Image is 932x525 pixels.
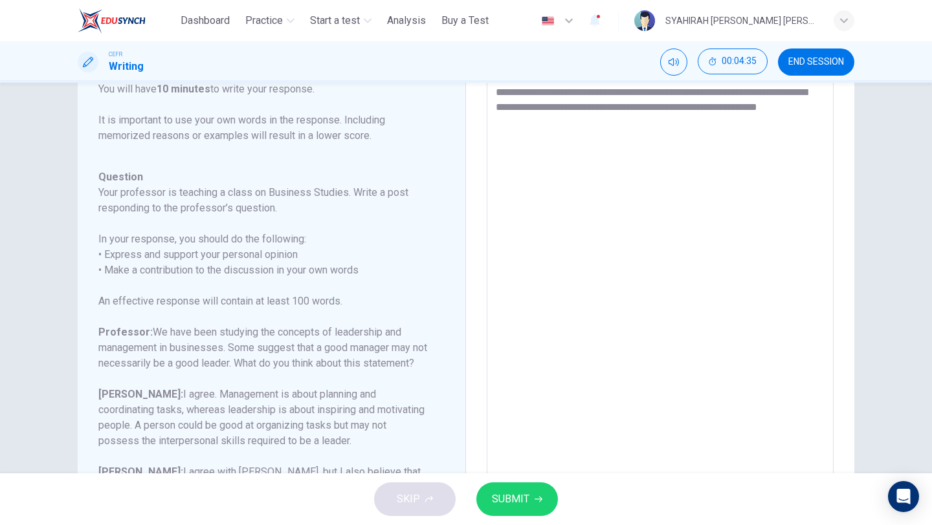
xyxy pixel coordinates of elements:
button: Practice [240,9,300,32]
div: SYAHIRAH [PERSON_NAME] [PERSON_NAME] KPM-Guru [665,13,818,28]
h6: In your response, you should do the following: • Express and support your personal opinion • Make... [98,231,429,278]
h6: Your professor is teaching a class on Business Studies. Write a post responding to the professor’... [98,185,429,216]
button: Dashboard [175,9,235,32]
div: Open Intercom Messenger [888,481,919,512]
b: [PERSON_NAME]: [98,388,183,400]
h6: An effective response will contain at least 100 words. [98,294,429,309]
span: END SESSION [788,57,844,67]
span: Buy a Test [441,13,489,28]
span: Start a test [310,13,360,28]
img: ELTC logo [78,8,146,34]
span: Practice [245,13,283,28]
b: Professor: [98,326,153,338]
div: Mute [660,48,687,76]
h6: We have been studying the concepts of leadership and management in businesses. Some suggest that ... [98,325,429,371]
button: 00:04:35 [698,48,768,74]
div: Hide [698,48,768,76]
h1: Writing [109,59,144,74]
button: Analysis [382,9,431,32]
button: Start a test [305,9,377,32]
span: Dashboard [181,13,230,28]
img: en [540,16,556,26]
span: Analysis [387,13,426,28]
h6: Question [98,169,429,185]
b: 10 minutes [157,83,210,95]
h6: I agree. Management is about planning and coordinating tasks, whereas leadership is about inspiri... [98,387,429,449]
a: ELTC logo [78,8,175,34]
button: SUBMIT [476,482,558,516]
img: Profile picture [634,10,655,31]
span: SUBMIT [492,490,529,508]
button: Buy a Test [436,9,494,32]
span: 00:04:35 [722,56,757,67]
button: END SESSION [778,48,854,76]
b: [PERSON_NAME]: [98,466,183,478]
span: CEFR [109,50,122,59]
